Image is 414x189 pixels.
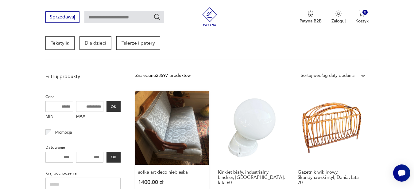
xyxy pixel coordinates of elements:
h3: Kinkiet biały, industrialny Lindner, [GEOGRAPHIC_DATA], lata 60. [218,170,286,185]
div: 0 [362,10,368,15]
h3: sofka art deco niebieska [138,170,206,175]
img: Ikona medalu [308,10,314,17]
p: Promocja [55,129,72,136]
button: OK [106,152,121,163]
p: Koszyk [355,18,369,24]
p: Kraj pochodzenia [45,170,121,177]
a: Tekstylia [45,36,75,50]
p: Filtruj produkty [45,73,121,80]
p: Cena [45,93,121,100]
label: MIN [45,112,73,122]
img: Patyna - sklep z meblami i dekoracjami vintage [200,7,219,26]
div: Sortuj według daty dodania [301,72,354,79]
iframe: Smartsupp widget button [393,164,410,182]
h3: Gazetnik wiklinowy, Skandynawski styl, Dania, lata 70. [298,170,366,185]
img: Ikonka użytkownika [335,10,342,17]
img: Ikona koszyka [359,10,365,17]
p: Datowanie [45,144,121,151]
p: Patyna B2B [300,18,322,24]
a: Ikona medaluPatyna B2B [300,10,322,24]
a: Dla dzieci [79,36,111,50]
a: Sprzedawaj [45,15,79,20]
button: Patyna B2B [300,10,322,24]
button: OK [106,101,121,112]
a: Talerze i patery [116,36,160,50]
button: Szukaj [153,13,161,21]
button: 0Koszyk [355,10,369,24]
div: Znaleziono 28597 produktów [135,72,191,79]
p: Zaloguj [331,18,346,24]
button: Sprzedawaj [45,11,79,23]
p: 1400,00 zł [138,180,206,185]
label: MAX [76,112,104,122]
button: Zaloguj [331,10,346,24]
